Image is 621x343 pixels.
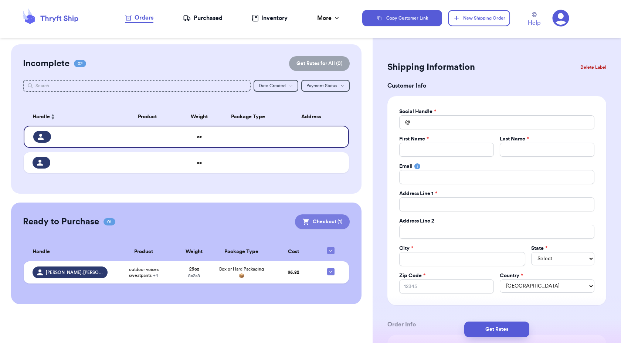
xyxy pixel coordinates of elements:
button: Copy Customer Link [362,10,442,26]
label: Address Line 2 [399,217,434,225]
div: @ [399,115,410,129]
button: Get Rates [464,322,529,337]
label: State [531,245,547,252]
button: Delete Label [577,59,609,75]
span: 02 [74,60,86,67]
h2: Incomplete [23,58,69,69]
button: Date Created [254,80,298,92]
a: Help [528,12,540,27]
span: 8 x 2 x 8 [188,274,200,278]
label: Social Handle [399,108,436,115]
button: Payment Status [301,80,350,92]
button: New Shipping Order [448,10,510,26]
th: Package Type [219,108,277,126]
h3: Customer Info [387,81,606,90]
label: Last Name [500,135,529,143]
span: Payment Status [306,84,337,88]
label: First Name [399,135,429,143]
div: Orders [125,13,153,22]
h2: Shipping Information [387,61,475,73]
span: outdoor voices sweatpants [116,266,171,278]
span: Date Created [259,84,286,88]
strong: oz [197,135,202,139]
label: City [399,245,413,252]
th: Package Type [213,242,270,261]
th: Weight [180,108,219,126]
label: Address Line 1 [399,190,437,197]
span: Handle [33,113,50,121]
a: Orders [125,13,153,23]
a: Purchased [183,14,223,23]
th: Product [112,242,175,261]
span: 01 [103,218,115,225]
span: Handle [33,248,50,256]
label: Zip Code [399,272,425,279]
input: Search [23,80,251,92]
span: [PERSON_NAME].[PERSON_NAME] [46,269,103,275]
div: More [317,14,340,23]
label: Country [500,272,523,279]
span: $ 6.82 [288,270,299,275]
button: Sort ascending [50,112,56,121]
button: Checkout (1) [295,214,350,229]
a: Inventory [252,14,288,23]
span: Box or Hard Packaging 📦 [219,267,264,278]
span: + 4 [153,273,158,278]
th: Weight [175,242,213,261]
input: 12345 [399,279,494,293]
th: Address [277,108,349,126]
h2: Ready to Purchase [23,216,99,228]
button: Get Rates for All (0) [289,56,350,71]
th: Cost [270,242,317,261]
th: Product [115,108,180,126]
span: Help [528,18,540,27]
label: Email [399,163,413,170]
strong: oz [197,160,202,165]
strong: 29 oz [189,267,199,271]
